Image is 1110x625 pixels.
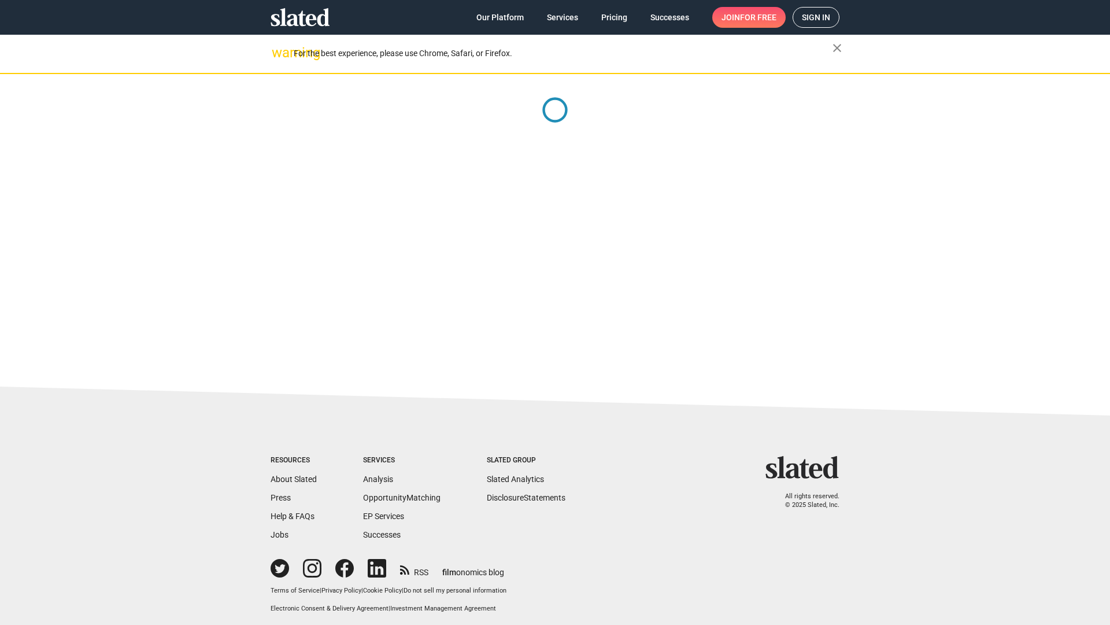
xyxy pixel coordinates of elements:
[476,7,524,28] span: Our Platform
[442,558,504,578] a: filmonomics blog
[271,530,288,539] a: Jobs
[321,587,361,594] a: Privacy Policy
[721,7,776,28] span: Join
[271,605,388,612] a: Electronic Consent & Delivery Agreement
[547,7,578,28] span: Services
[363,587,402,594] a: Cookie Policy
[271,456,317,465] div: Resources
[487,456,565,465] div: Slated Group
[467,7,533,28] a: Our Platform
[538,7,587,28] a: Services
[294,46,832,61] div: For the best experience, please use Chrome, Safari, or Firefox.
[271,587,320,594] a: Terms of Service
[802,8,830,27] span: Sign in
[320,587,321,594] span: |
[793,7,839,28] a: Sign in
[271,512,314,521] a: Help & FAQs
[272,46,286,60] mat-icon: warning
[404,587,506,595] button: Do not sell my personal information
[363,475,393,484] a: Analysis
[641,7,698,28] a: Successes
[271,475,317,484] a: About Slated
[740,7,776,28] span: for free
[390,605,496,612] a: Investment Management Agreement
[830,41,844,55] mat-icon: close
[402,587,404,594] span: |
[400,560,428,578] a: RSS
[363,493,441,502] a: OpportunityMatching
[442,568,456,577] span: film
[363,530,401,539] a: Successes
[363,456,441,465] div: Services
[361,587,363,594] span: |
[487,475,544,484] a: Slated Analytics
[712,7,786,28] a: Joinfor free
[388,605,390,612] span: |
[363,512,404,521] a: EP Services
[601,7,627,28] span: Pricing
[592,7,637,28] a: Pricing
[487,493,565,502] a: DisclosureStatements
[271,493,291,502] a: Press
[650,7,689,28] span: Successes
[773,492,839,509] p: All rights reserved. © 2025 Slated, Inc.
